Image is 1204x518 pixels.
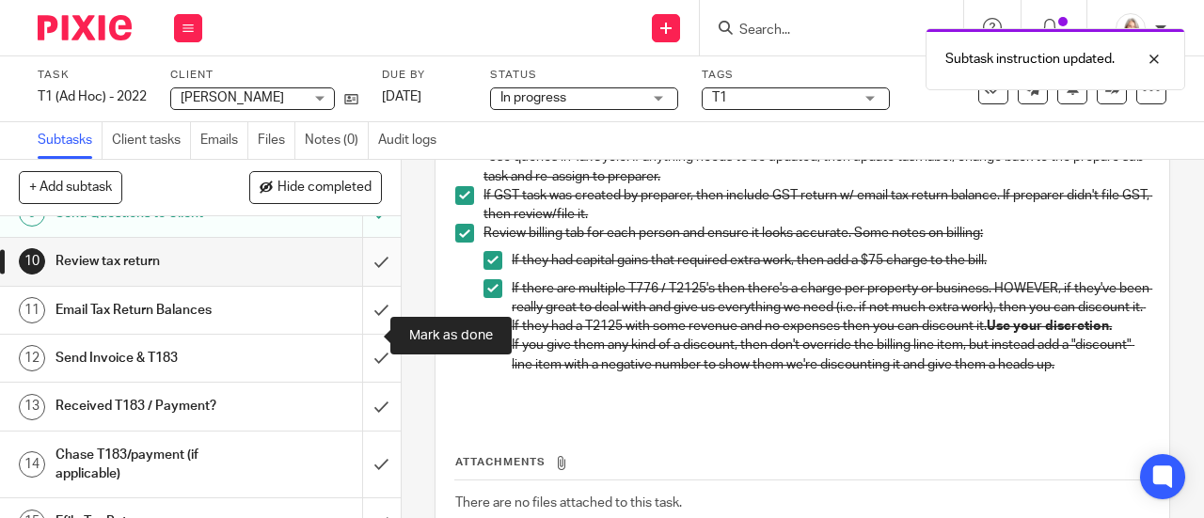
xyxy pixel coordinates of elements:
[483,224,1149,243] p: Review billing tab for each person and ensure it looks accurate. Some notes on billing:
[455,496,682,510] span: There are no files attached to this task.
[38,87,147,106] div: T1 (Ad Hoc) - 2022
[19,345,45,371] div: 12
[19,394,45,420] div: 13
[19,451,45,478] div: 14
[483,186,1149,225] p: If GST task was created by preparer, then include GST return w/ email tax return balance. If prep...
[112,122,191,159] a: Client tasks
[277,181,372,196] span: Hide completed
[455,457,546,467] span: Attachments
[945,50,1115,69] p: Subtask instruction updated.
[305,122,369,159] a: Notes (0)
[249,171,382,203] button: Hide completed
[55,441,247,489] h1: Chase T183/payment (if applicable)
[38,68,147,83] label: Task
[55,392,247,420] h1: Received T183 / Payment?
[19,171,122,203] button: + Add subtask
[19,297,45,323] div: 11
[55,296,247,324] h1: Email Tax Return Balances
[382,90,421,103] span: [DATE]
[512,279,1149,337] p: If there are multiple T776 / T2125's then there's a charge per property or business. HOWEVER, if ...
[170,68,358,83] label: Client
[55,247,247,275] h1: Review tax return
[712,91,727,104] span: T1
[19,248,45,275] div: 10
[55,344,247,372] h1: Send Invoice & T183
[490,68,678,83] label: Status
[38,15,132,40] img: Pixie
[378,122,446,159] a: Audit logs
[987,320,1112,333] strong: Use your discretion.
[258,122,295,159] a: Files
[1116,13,1146,43] img: Screenshot%202023-11-02%20134555.png
[382,68,467,83] label: Due by
[500,91,566,104] span: In progress
[512,251,1149,270] p: If they had capital gains that required extra work, then add a $75 charge to the bill.
[181,91,284,104] span: [PERSON_NAME]
[38,122,103,159] a: Subtasks
[512,336,1149,374] p: If you give them any kind of a discount, then don't override the billing line item, but instead a...
[200,122,248,159] a: Emails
